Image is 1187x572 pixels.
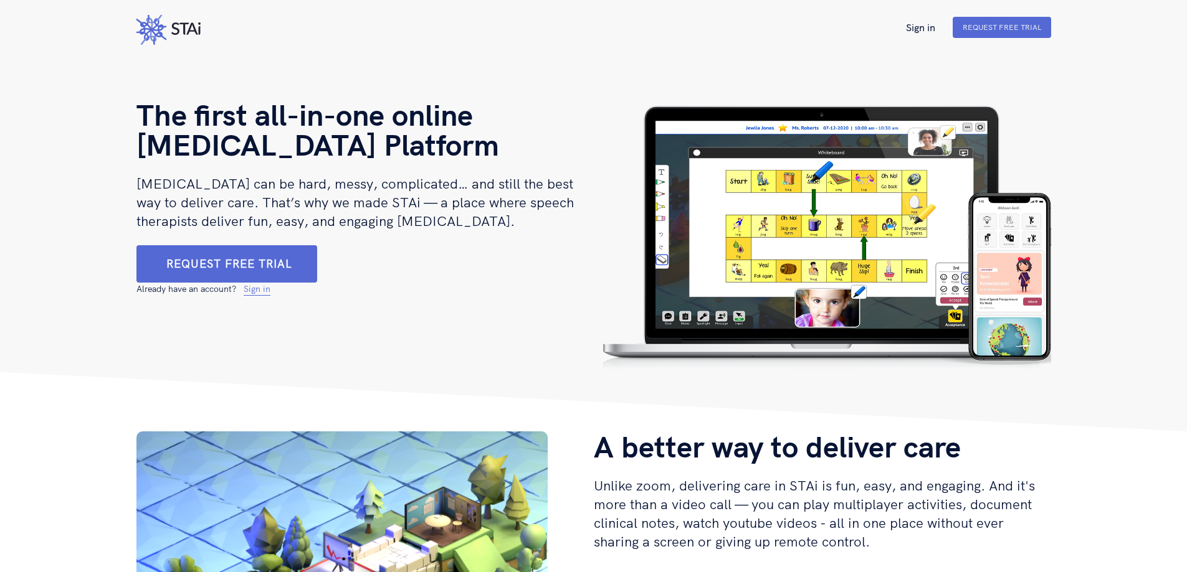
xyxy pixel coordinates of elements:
[963,22,1041,32] a: Request Free Trial
[136,283,270,294] span: Already have an account?
[136,174,594,230] h2: [MEDICAL_DATA] can be hard, messy, complicated… and still the best way to deliver care. That’s wh...
[896,22,945,33] a: Sign in
[166,256,292,271] a: Request free trial
[953,17,1051,38] button: Request Free Trial
[136,100,594,159] h1: The first all-in-one online [MEDICAL_DATA] Platform
[244,283,270,296] a: Sign in
[136,245,317,283] button: Click Here To Request Free Trial
[594,431,1051,461] h1: A better way to deliver care
[594,476,1051,551] h2: Unlike zoom, delivering care in STAi is fun, easy, and engaging. And it's more than a video call ...
[594,100,1051,370] img: Laptop with phone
